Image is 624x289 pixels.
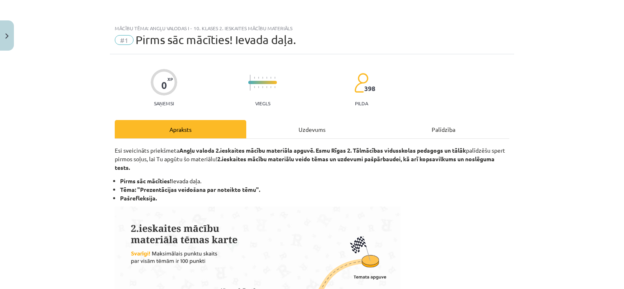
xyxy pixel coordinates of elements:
div: Apraksts [115,120,246,138]
img: icon-short-line-57e1e144782c952c97e751825c79c345078a6d821885a25fce030b3d8c18986b.svg [266,86,267,88]
img: icon-short-line-57e1e144782c952c97e751825c79c345078a6d821885a25fce030b3d8c18986b.svg [262,86,263,88]
img: icon-short-line-57e1e144782c952c97e751825c79c345078a6d821885a25fce030b3d8c18986b.svg [258,86,259,88]
b: Pašrefleksija. [120,194,157,202]
p: pilda [355,100,368,106]
img: icon-short-line-57e1e144782c952c97e751825c79c345078a6d821885a25fce030b3d8c18986b.svg [266,77,267,79]
span: #1 [115,35,134,45]
span: 398 [364,85,375,92]
p: Esi sveicināts priekšmeta palīdzēšu spert pirmos soļus, lai Tu apgūtu šo materiālu! [115,146,509,172]
li: Ievada daļa. [120,177,509,185]
div: 0 [161,80,167,91]
img: icon-short-line-57e1e144782c952c97e751825c79c345078a6d821885a25fce030b3d8c18986b.svg [262,77,263,79]
p: Viegls [255,100,270,106]
img: icon-long-line-d9ea69661e0d244f92f715978eff75569469978d946b2353a9bb055b3ed8787d.svg [250,75,251,91]
img: icon-short-line-57e1e144782c952c97e751825c79c345078a6d821885a25fce030b3d8c18986b.svg [270,86,271,88]
img: icon-short-line-57e1e144782c952c97e751825c79c345078a6d821885a25fce030b3d8c18986b.svg [254,77,255,79]
div: Mācību tēma: Angļu valodas i - 10. klases 2. ieskaites mācību materiāls [115,25,509,31]
p: Saņemsi [151,100,177,106]
span: Pirms sāc mācīties! Ievada daļa. [136,33,296,47]
strong: Angļu valoda 2.ieskaites mācību materiāla apguvē. Esmu Rīgas 2. Tālmācības vidusskolas pedagogs ... [179,147,466,154]
div: Palīdzība [378,120,509,138]
span: XP [167,77,173,81]
strong: 2.ieskaites mācību materiālu veido tēmas un uzdevumi pašpārbaudei, kā arī kopsavilkums un noslēgu... [115,155,495,171]
img: icon-short-line-57e1e144782c952c97e751825c79c345078a6d821885a25fce030b3d8c18986b.svg [270,77,271,79]
img: students-c634bb4e5e11cddfef0936a35e636f08e4e9abd3cc4e673bd6f9a4125e45ecb1.svg [354,73,368,93]
img: icon-short-line-57e1e144782c952c97e751825c79c345078a6d821885a25fce030b3d8c18986b.svg [258,77,259,79]
strong: Tēma: "Prezentācijas veidošana par noteikto tēmu". [120,186,260,193]
b: Pirms sāc mācīties! [120,177,172,185]
img: icon-close-lesson-0947bae3869378f0d4975bcd49f059093ad1ed9edebbc8119c70593378902aed.svg [5,33,9,39]
img: icon-short-line-57e1e144782c952c97e751825c79c345078a6d821885a25fce030b3d8c18986b.svg [254,86,255,88]
div: Uzdevums [246,120,378,138]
